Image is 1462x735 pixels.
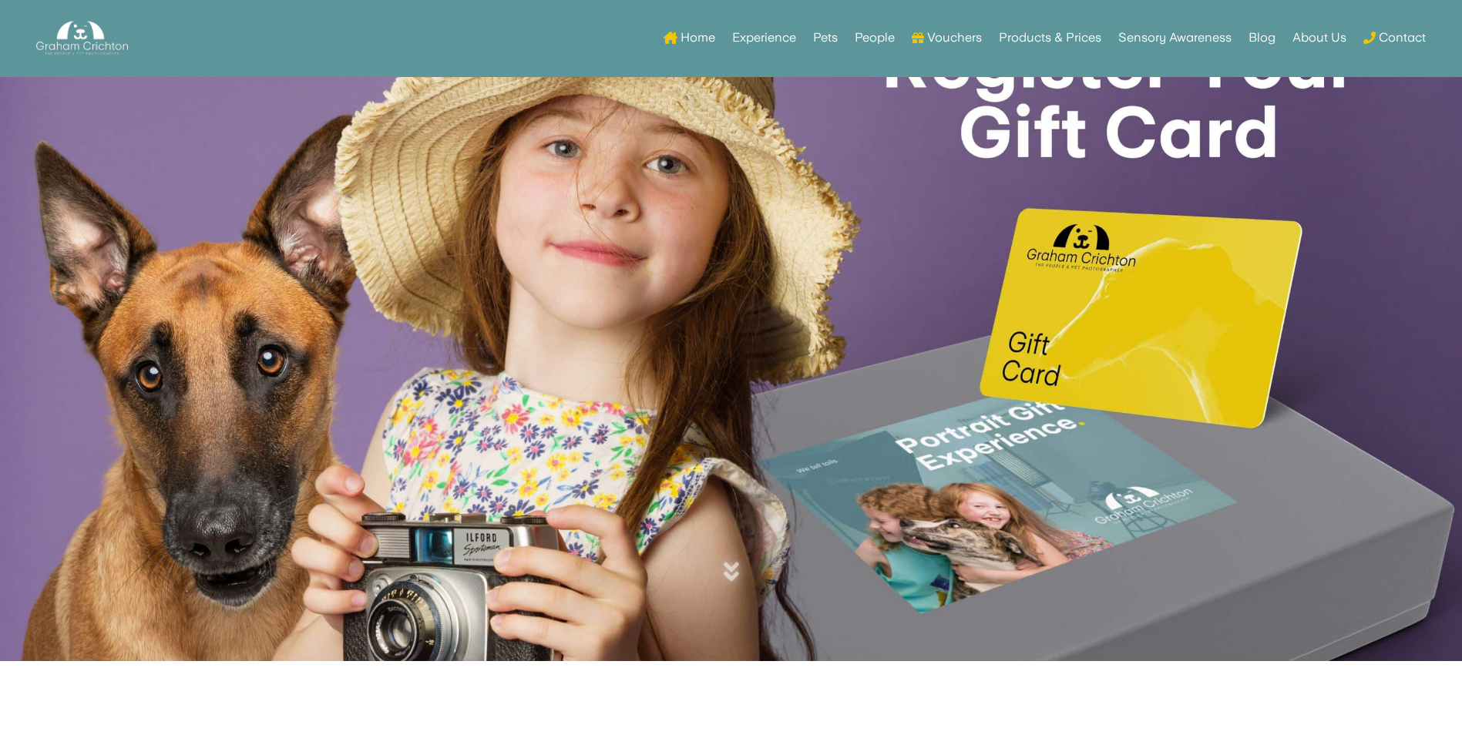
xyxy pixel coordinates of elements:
[1249,8,1275,68] a: Blog
[1118,8,1232,68] a: Sensory Awareness
[732,8,796,68] a: Experience
[664,8,715,68] a: Home
[1292,8,1346,68] a: About Us
[36,17,127,59] img: Graham Crichton Photography Logo - Graham Crichton - Belfast Family & Pet Photography Studio
[912,8,982,68] a: Vouchers
[1363,8,1426,68] a: Contact
[813,8,838,68] a: Pets
[855,8,895,68] a: People
[999,8,1101,68] a: Products & Prices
